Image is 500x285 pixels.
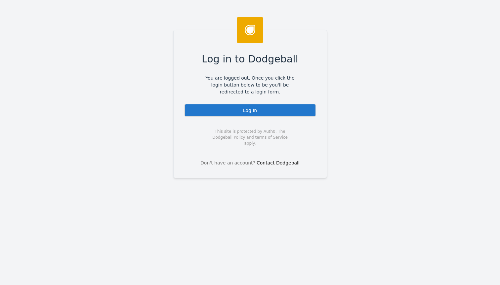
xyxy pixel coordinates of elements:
[200,160,255,166] span: Don't have an account?
[207,128,294,146] span: This site is protected by Auth0. The Dodgeball Policy and terms of Service apply.
[257,160,300,165] a: Contact Dodgeball
[201,75,300,95] span: You are logged out. Once you click the login button below to be you'll be redirected to a login f...
[184,104,316,117] div: Log In
[202,52,298,66] span: Log in to Dodgeball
